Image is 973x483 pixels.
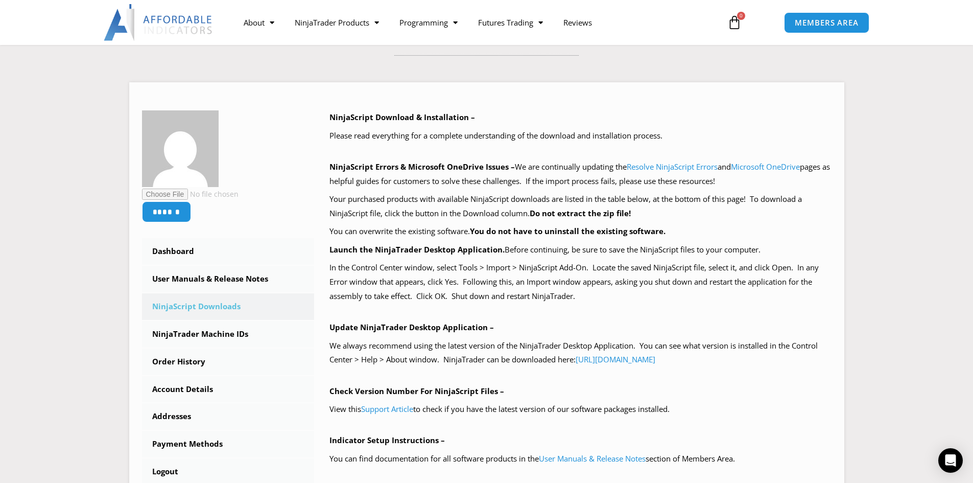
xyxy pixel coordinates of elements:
p: View this to check if you have the latest version of our software packages installed. [329,402,832,417]
a: NinjaTrader Machine IDs [142,321,315,348]
img: c01cedc504f70d15105e11f5c59ea7c3ff411bd4e54f50a6828291f075ec38a0 [142,110,219,187]
img: LogoAI | Affordable Indicators – NinjaTrader [104,4,213,41]
b: Check Version Number For NinjaScript Files – [329,386,504,396]
span: 0 [737,12,745,20]
p: We always recommend using the latest version of the NinjaTrader Desktop Application. You can see ... [329,339,832,367]
a: About [233,11,284,34]
p: Your purchased products with available NinjaScript downloads are listed in the table below, at th... [329,192,832,221]
a: MEMBERS AREA [784,12,869,33]
nav: Menu [233,11,716,34]
a: NinjaTrader Products [284,11,389,34]
a: Resolve NinjaScript Errors [627,162,718,172]
b: Launch the NinjaTrader Desktop Application. [329,244,505,255]
a: Account Details [142,376,315,403]
b: NinjaScript Errors & Microsoft OneDrive Issues – [329,162,515,172]
b: You do not have to uninstall the existing software. [470,226,666,236]
a: Support Article [361,404,413,414]
a: Futures Trading [468,11,553,34]
p: You can overwrite the existing software. [329,224,832,239]
a: [URL][DOMAIN_NAME] [576,354,655,364]
a: 0 [712,8,757,37]
p: You can find documentation for all software products in the section of Members Area. [329,452,832,466]
b: NinjaScript Download & Installation – [329,112,475,122]
a: NinjaScript Downloads [142,293,315,320]
a: Programming [389,11,468,34]
a: Dashboard [142,238,315,265]
div: Open Intercom Messenger [938,448,963,473]
p: Please read everything for a complete understanding of the download and installation process. [329,129,832,143]
a: Reviews [553,11,602,34]
b: Update NinjaTrader Desktop Application – [329,322,494,332]
p: We are continually updating the and pages as helpful guides for customers to solve these challeng... [329,160,832,189]
p: In the Control Center window, select Tools > Import > NinjaScript Add-On. Locate the saved NinjaS... [329,261,832,304]
a: User Manuals & Release Notes [539,453,646,464]
a: Microsoft OneDrive [731,162,800,172]
a: Order History [142,349,315,375]
p: Before continuing, be sure to save the NinjaScript files to your computer. [329,243,832,257]
a: Addresses [142,403,315,430]
span: MEMBERS AREA [795,19,859,27]
b: Do not extract the zip file! [530,208,631,218]
a: Payment Methods [142,431,315,457]
b: Indicator Setup Instructions – [329,435,445,445]
a: User Manuals & Release Notes [142,266,315,292]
